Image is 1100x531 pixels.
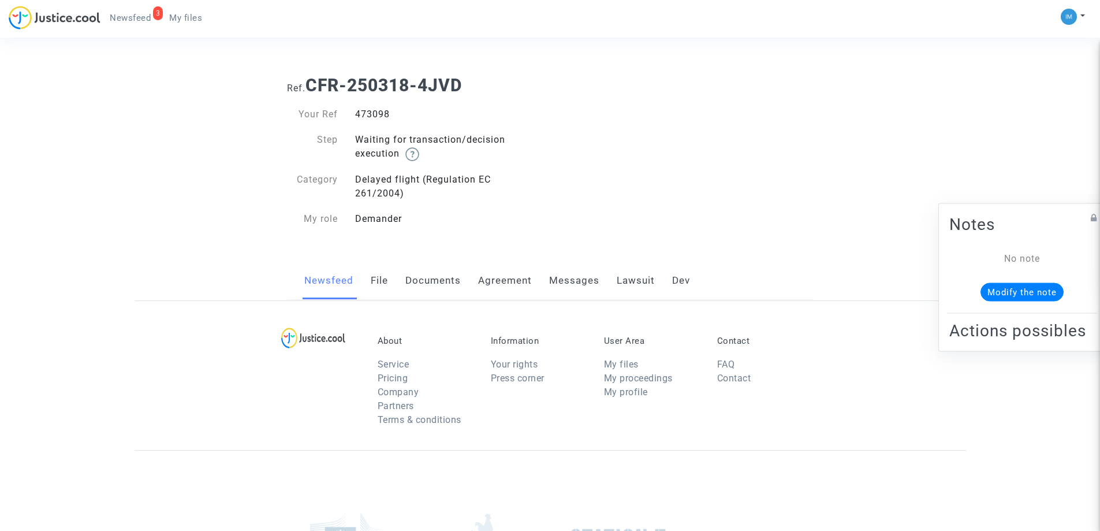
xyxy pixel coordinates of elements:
a: My files [604,359,639,370]
a: Company [378,387,419,398]
a: Contact [717,373,751,384]
a: FAQ [717,359,735,370]
a: Newsfeed [304,262,353,300]
a: Agreement [478,262,532,300]
div: My role [278,212,346,226]
button: Modify the note [980,283,1064,301]
img: help.svg [405,147,419,161]
h2: Actions possibles [949,320,1095,340]
div: Your Ref [278,107,346,121]
a: 3Newsfeed [100,9,160,27]
a: Terms & conditions [378,414,461,425]
div: Step [278,133,346,161]
h2: Notes [949,214,1095,234]
span: Ref. [287,83,305,94]
a: Messages [549,262,599,300]
div: Waiting for transaction/decision execution [346,133,550,161]
div: No note [967,251,1077,265]
p: Contact [717,336,813,346]
div: 3 [153,6,163,20]
a: My proceedings [604,373,673,384]
div: 473098 [346,107,550,121]
span: Newsfeed [110,13,151,23]
p: About [378,336,473,346]
p: User Area [604,336,700,346]
img: a105443982b9e25553e3eed4c9f672e7 [1061,9,1077,25]
a: File [371,262,388,300]
a: Press corner [491,373,545,384]
b: CFR-250318-4JVD [305,75,462,95]
a: My files [160,9,211,27]
a: Service [378,359,409,370]
a: Dev [672,262,690,300]
div: Delayed flight (Regulation EC 261/2004) [346,173,550,200]
div: Category [278,173,346,200]
a: Pricing [378,373,408,384]
a: My profile [604,387,648,398]
a: Documents [405,262,461,300]
img: jc-logo.svg [9,6,100,29]
span: My files [169,13,202,23]
div: Demander [346,212,550,226]
a: Your rights [491,359,538,370]
img: logo-lg.svg [281,328,345,348]
p: Information [491,336,587,346]
a: Partners [378,400,414,411]
a: Lawsuit [617,262,655,300]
